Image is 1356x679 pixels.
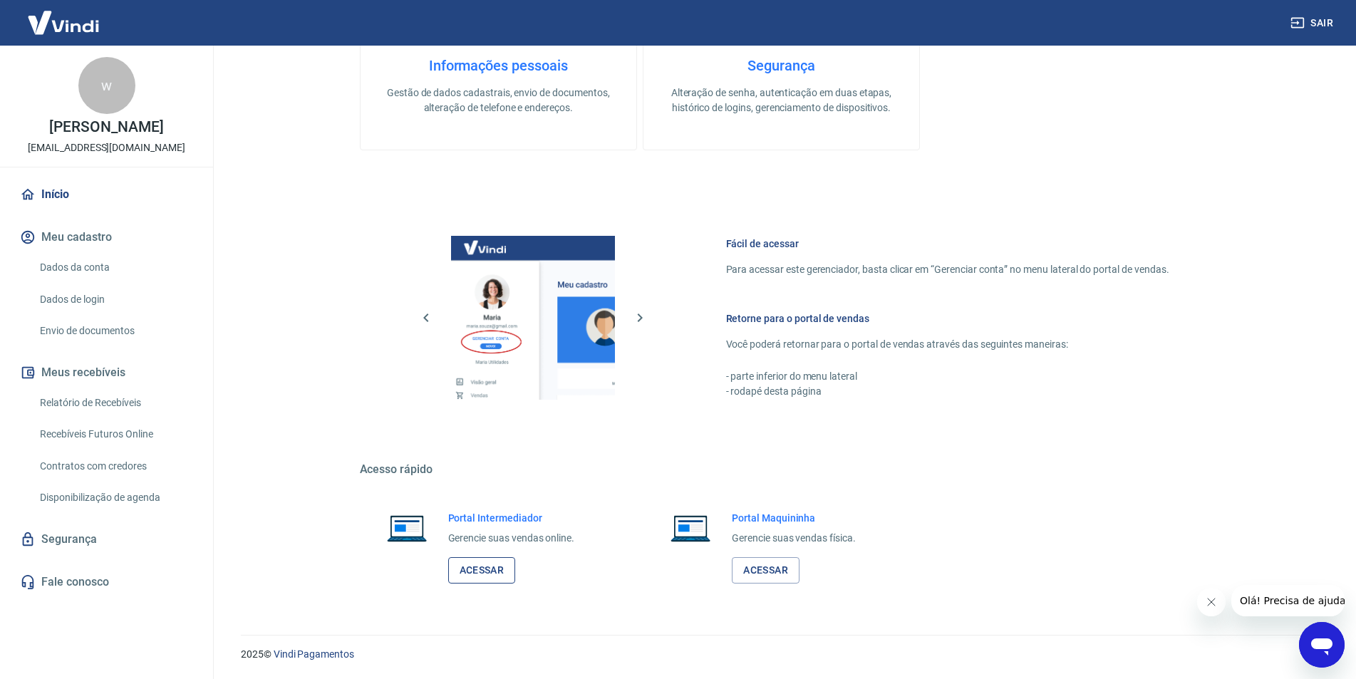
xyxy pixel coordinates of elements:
p: Para acessar este gerenciador, basta clicar em “Gerenciar conta” no menu lateral do portal de ven... [726,262,1169,277]
h6: Fácil de acessar [726,237,1169,251]
a: Disponibilização de agenda [34,483,196,512]
button: Meus recebíveis [17,357,196,388]
a: Fale conosco [17,566,196,598]
h6: Portal Maquininha [732,511,856,525]
a: Contratos com credores [34,452,196,481]
div: w [78,57,135,114]
a: Vindi Pagamentos [274,648,354,660]
iframe: Mensagem da empresa [1231,585,1345,616]
p: Gestão de dados cadastrais, envio de documentos, alteração de telefone e endereços. [383,85,614,115]
h4: Informações pessoais [383,57,614,74]
h6: Retorne para o portal de vendas [726,311,1169,326]
button: Sair [1288,10,1339,36]
p: Alteração de senha, autenticação em duas etapas, histórico de logins, gerenciamento de dispositivos. [666,85,896,115]
iframe: Fechar mensagem [1197,588,1226,616]
a: Recebíveis Futuros Online [34,420,196,449]
h5: Acesso rápido [360,462,1204,477]
p: Gerencie suas vendas online. [448,531,575,546]
a: Início [17,179,196,210]
a: Envio de documentos [34,316,196,346]
p: 2025 © [241,647,1322,662]
p: Você poderá retornar para o portal de vendas através das seguintes maneiras: [726,337,1169,352]
h6: Portal Intermediador [448,511,575,525]
iframe: Botão para abrir a janela de mensagens [1299,622,1345,668]
img: Imagem de um notebook aberto [377,511,437,545]
a: Acessar [448,557,516,584]
h4: Segurança [666,57,896,74]
img: Imagem da dashboard mostrando o botão de gerenciar conta na sidebar no lado esquerdo [451,236,615,400]
img: Imagem de um notebook aberto [661,511,720,545]
p: - rodapé desta página [726,384,1169,399]
p: - parte inferior do menu lateral [726,369,1169,384]
a: Dados de login [34,285,196,314]
p: [EMAIL_ADDRESS][DOMAIN_NAME] [28,140,185,155]
a: Dados da conta [34,253,196,282]
a: Relatório de Recebíveis [34,388,196,418]
span: Olá! Precisa de ajuda? [9,10,120,21]
img: Vindi [17,1,110,44]
p: [PERSON_NAME] [49,120,163,135]
button: Meu cadastro [17,222,196,253]
a: Acessar [732,557,799,584]
a: Segurança [17,524,196,555]
p: Gerencie suas vendas física. [732,531,856,546]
